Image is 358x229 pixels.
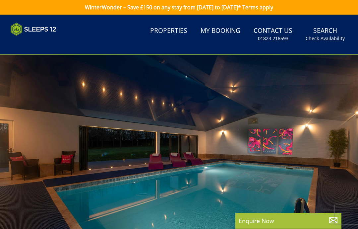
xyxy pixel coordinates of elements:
[306,35,345,42] small: Check Availability
[239,216,338,225] p: Enquire Now
[303,24,347,45] a: SearchCheck Availability
[251,24,295,45] a: Contact Us01823 218593
[198,24,243,38] a: My Booking
[11,23,56,36] img: Sleeps 12
[148,24,190,38] a: Properties
[258,35,288,42] small: 01823 218593
[7,40,77,45] iframe: Customer reviews powered by Trustpilot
